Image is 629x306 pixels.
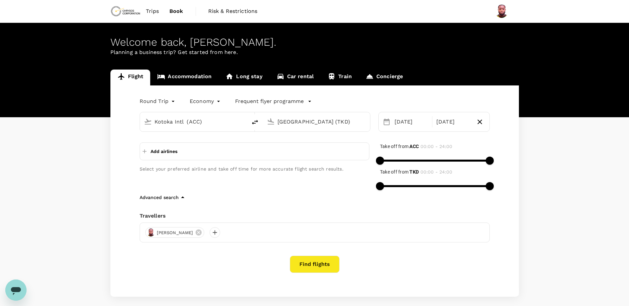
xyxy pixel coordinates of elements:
[247,114,263,130] button: delete
[219,70,269,85] a: Long stay
[145,227,205,238] div: [PERSON_NAME]
[321,70,359,85] a: Train
[242,121,244,122] button: Open
[365,121,367,122] button: Open
[147,229,155,236] img: avatar-66ef0b3fe1a95.jpeg
[150,70,219,85] a: Accommodation
[380,144,419,149] span: Take off from
[235,97,312,105] button: Frequent flyer programme
[169,7,183,15] span: Book
[151,148,177,155] p: Add airlines
[270,70,321,85] a: Car rental
[110,36,519,48] div: Welcome back , [PERSON_NAME] .
[434,115,473,128] div: [DATE]
[235,97,304,105] p: Frequent flyer programme
[140,96,177,107] div: Round Trip
[140,212,490,220] div: Travellers
[5,280,27,301] iframe: Button to launch messaging window
[190,96,222,107] div: Economy
[110,4,141,19] img: Chrysos Corporation
[495,5,508,18] img: Gideon Asenso Mensah
[420,144,452,149] span: 00:00 - 24:00
[146,7,159,15] span: Trips
[409,144,419,149] b: ACC
[143,145,177,157] button: Add airlines
[380,169,419,175] span: Take off from
[140,194,179,201] p: Advanced search
[140,166,369,172] p: Select your preferred airline and take off time for more accurate flight search results.
[153,229,197,236] span: [PERSON_NAME]
[420,169,452,175] span: 00:00 - 24:00
[278,117,356,127] input: Going to
[290,256,340,273] button: Find flights
[409,169,419,175] b: TKD
[110,70,151,85] a: Flight
[359,70,410,85] a: Concierge
[140,193,187,201] button: Advanced search
[110,48,519,56] p: Planning a business trip? Get started from here.
[392,115,431,128] div: [DATE]
[155,117,233,127] input: Depart from
[208,7,258,15] span: Risk & Restrictions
